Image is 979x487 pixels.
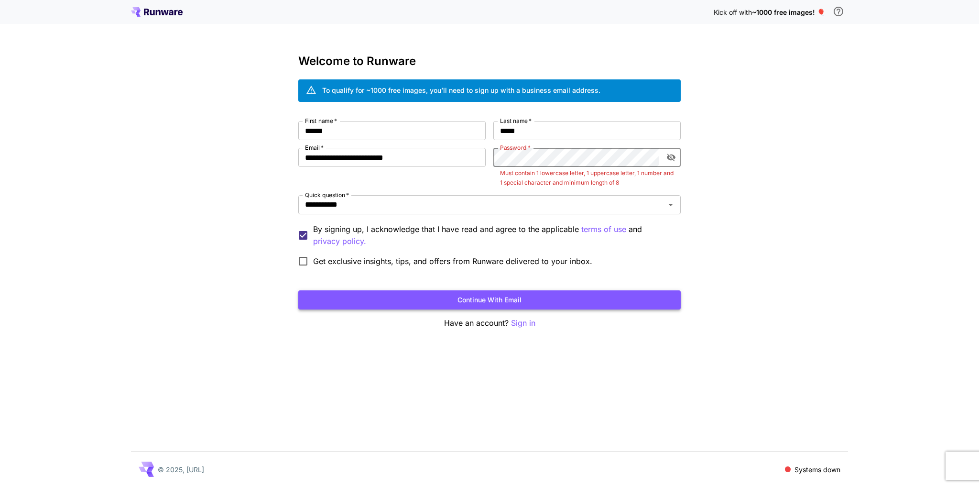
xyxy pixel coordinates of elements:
button: Continue with email [298,290,681,310]
button: Open [664,198,677,211]
button: By signing up, I acknowledge that I have read and agree to the applicable and privacy policy. [581,223,626,235]
span: ~1000 free images! 🎈 [752,8,825,16]
button: By signing up, I acknowledge that I have read and agree to the applicable terms of use and [313,235,366,247]
p: By signing up, I acknowledge that I have read and agree to the applicable and [313,223,673,247]
label: Email [305,144,324,152]
label: Last name [500,117,532,125]
p: Have an account? [298,317,681,329]
p: Systems down [794,465,840,475]
button: Sign in [511,317,535,329]
p: © 2025, [URL] [158,465,204,475]
p: privacy policy. [313,235,366,247]
div: To qualify for ~1000 free images, you’ll need to sign up with a business email address. [322,85,600,95]
button: In order to qualify for free credit, you need to sign up with a business email address and click ... [829,2,848,21]
button: toggle password visibility [663,149,680,166]
p: terms of use [581,223,626,235]
label: Quick question [305,191,349,199]
h3: Welcome to Runware [298,55,681,68]
label: First name [305,117,337,125]
p: Must contain 1 lowercase letter, 1 uppercase letter, 1 number and 1 special character and minimum... [500,168,674,188]
label: Password [500,144,531,152]
span: Kick off with [714,8,752,16]
span: Get exclusive insights, tips, and offers from Runware delivered to your inbox. [313,255,592,267]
